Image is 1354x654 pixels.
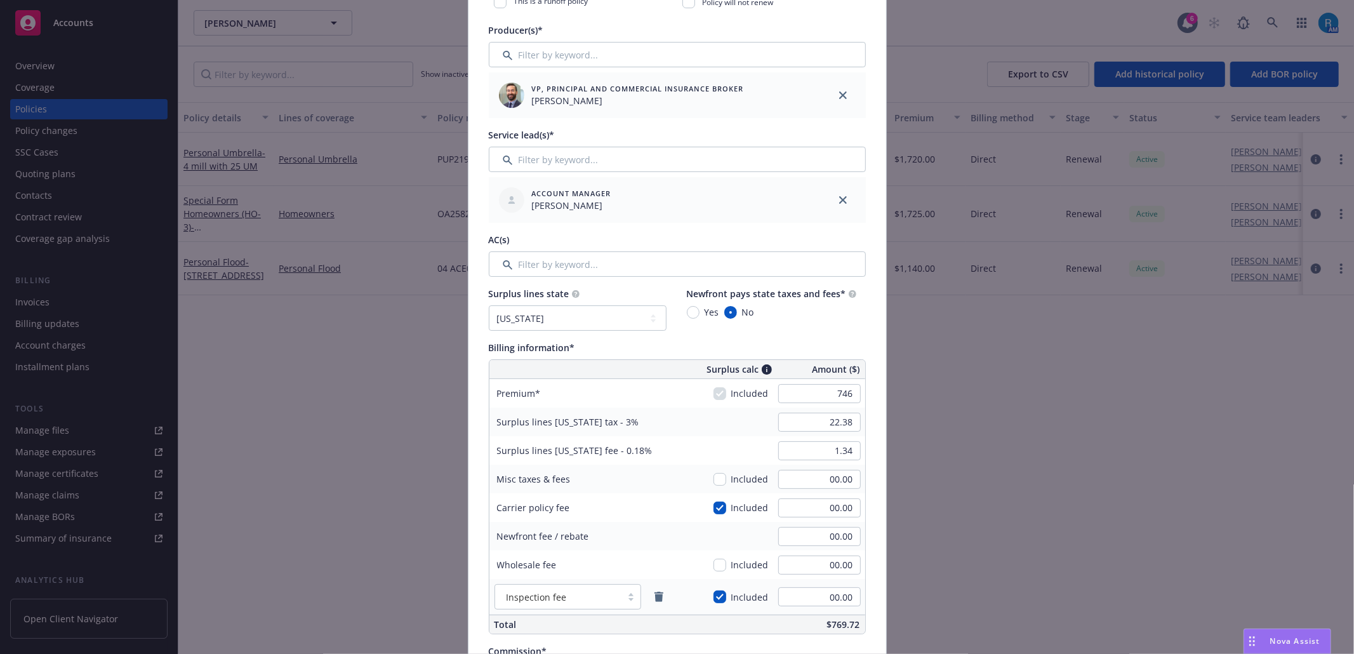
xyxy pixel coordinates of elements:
span: [PERSON_NAME] [532,199,611,212]
span: Total [494,618,517,631]
input: Yes [687,306,700,319]
input: 0.00 [778,470,861,489]
input: 0.00 [778,587,861,606]
div: Drag to move [1244,629,1260,653]
input: 0.00 [778,413,861,432]
span: Misc taxes & fees [497,473,571,485]
span: Included [731,501,769,514]
span: Nova Assist [1270,636,1320,646]
span: Surplus lines state [489,288,569,300]
input: No [724,306,737,319]
span: Surplus lines [US_STATE] tax - 3% [497,416,639,428]
input: 0.00 [778,527,861,546]
input: 0.00 [778,498,861,517]
span: Inspection fee [501,591,615,604]
span: Included [731,558,769,571]
span: AC(s) [489,234,510,246]
span: No [742,305,754,319]
button: Nova Assist [1244,629,1331,654]
span: Amount ($) [813,363,860,376]
span: Wholesale fee [497,559,557,571]
span: Account Manager [532,188,611,199]
input: 0.00 [778,556,861,575]
a: close [835,192,851,208]
span: Included [731,387,769,400]
a: remove [651,589,667,604]
span: VP, Principal and Commercial Insurance Broker [532,83,744,94]
input: Filter by keyword... [489,251,866,277]
span: Inspection fee [507,591,567,604]
span: Newfront fee / rebate [497,530,589,542]
input: 0.00 [778,441,861,460]
span: Included [731,591,769,604]
input: Filter by keyword... [489,42,866,67]
span: Service lead(s)* [489,129,555,141]
input: 0.00 [778,384,861,403]
span: Included [731,472,769,486]
a: close [835,88,851,103]
span: Carrier policy fee [497,502,570,514]
span: Newfront pays state taxes and fees* [687,288,846,300]
span: Yes [705,305,719,319]
input: Filter by keyword... [489,147,866,172]
span: Producer(s)* [489,24,543,36]
span: Premium [497,387,541,399]
span: Surplus lines [US_STATE] fee - 0.18% [497,444,653,457]
span: [PERSON_NAME] [532,94,744,107]
span: $769.72 [827,618,860,631]
img: employee photo [499,83,524,108]
span: Billing information* [489,342,575,354]
span: Surplus calc [707,363,759,376]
